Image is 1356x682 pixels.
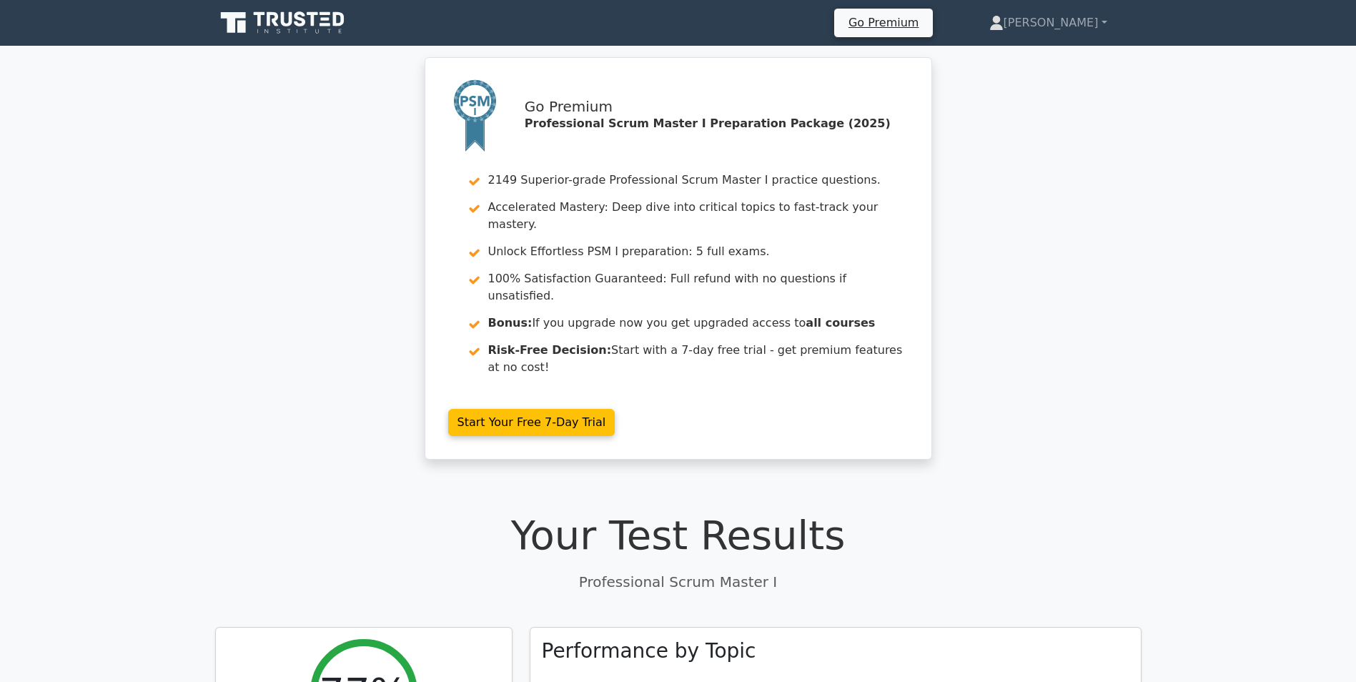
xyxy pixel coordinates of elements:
a: Start Your Free 7-Day Trial [448,409,615,436]
a: Go Premium [840,13,927,32]
a: [PERSON_NAME] [955,9,1142,37]
h3: Performance by Topic [542,639,756,663]
h1: Your Test Results [215,511,1142,559]
p: Professional Scrum Master I [215,571,1142,593]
